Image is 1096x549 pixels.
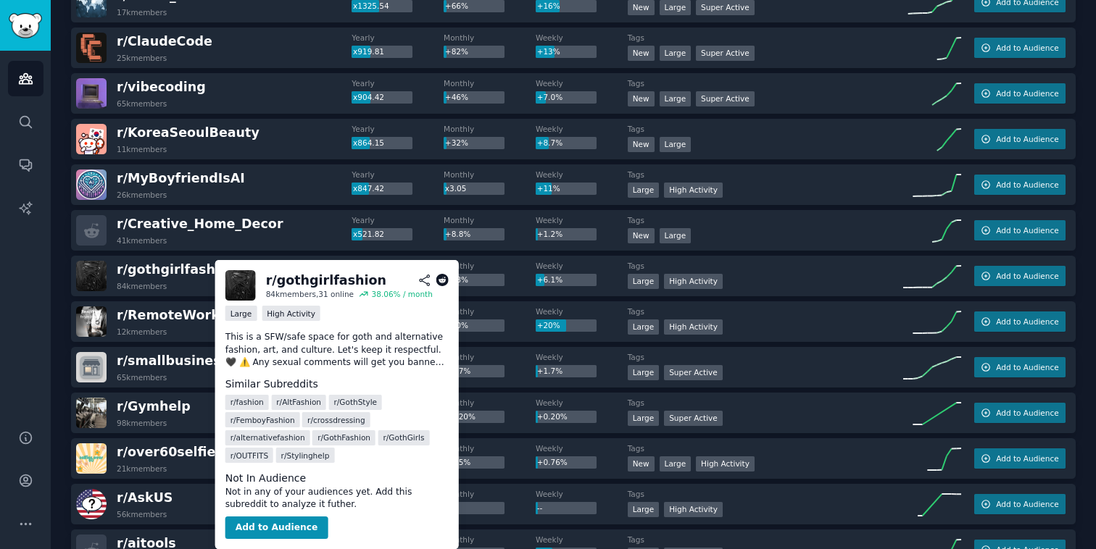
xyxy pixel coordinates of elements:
[664,365,723,380] div: Super Active
[444,443,536,453] dt: Monthly
[537,366,562,375] span: +1.7%
[225,270,256,301] img: gothgirlfashion
[996,271,1058,281] span: Add to Audience
[628,398,903,408] dt: Tags
[353,230,384,238] span: x521.82
[628,183,660,198] div: Large
[628,319,660,335] div: Large
[628,456,655,472] div: New
[353,1,389,10] span: x1325.54
[266,289,354,299] div: 84k members, 31 online
[445,230,470,238] span: +8.8%
[231,415,295,425] span: r/ FemboyFashion
[281,450,330,461] span: r/ Stylinghelp
[996,180,1058,190] span: Add to Audience
[276,397,321,407] span: r/ AltFashion
[117,171,245,185] span: r/ MyBoyfriendIsAI
[996,225,1058,235] span: Add to Audience
[353,47,384,56] span: x919.81
[536,169,628,180] dt: Weekly
[696,91,755,106] div: Super Active
[117,7,167,17] div: 17k members
[231,450,268,461] span: r/ OUTFITS
[231,397,264,407] span: r/ fashion
[225,486,449,511] dd: Not in any of your audiences yet. Add this subreddit to analyze it futher.
[536,489,628,499] dt: Weekly
[117,235,167,246] div: 41k members
[974,448,1066,469] button: Add to Audience
[628,306,903,317] dt: Tags
[536,78,628,88] dt: Weekly
[996,88,1058,99] span: Add to Audience
[445,47,468,56] span: +82%
[444,489,536,499] dt: Monthly
[444,352,536,362] dt: Monthly
[445,184,467,193] span: x3.05
[333,397,377,407] span: r/ GothStyle
[974,38,1066,58] button: Add to Audience
[996,362,1058,372] span: Add to Audience
[974,266,1066,286] button: Add to Audience
[537,1,560,10] span: +16%
[660,228,692,243] div: Large
[537,275,562,284] span: +6.1%
[76,261,107,291] img: gothgirlfashion
[974,403,1066,423] button: Add to Audience
[117,372,167,382] div: 65k members
[537,321,560,330] span: +20%
[664,502,723,517] div: High Activity
[660,456,692,472] div: Large
[628,502,660,517] div: Large
[628,124,903,134] dt: Tags
[76,489,107,519] img: AskUS
[225,331,449,369] p: This is a SFW/safe space for goth and alternative fashion, art, and culture. Let's keep it respec...
[117,217,283,231] span: r/ Creative_Home_Decor
[117,144,167,154] div: 11k members
[353,184,384,193] span: x847.42
[307,415,365,425] span: r/ crossdressing
[628,411,660,426] div: Large
[76,443,107,474] img: over60selfies
[628,489,903,499] dt: Tags
[76,306,107,337] img: RemoteWorkers
[996,317,1058,327] span: Add to Audience
[352,33,444,43] dt: Yearly
[117,125,260,140] span: r/ KoreaSeoulBeauty
[117,262,237,277] span: r/ gothgirlfashion
[117,445,223,459] span: r/ over60selfies
[117,490,173,505] span: r/ AskUS
[536,398,628,408] dt: Weekly
[231,432,305,443] span: r/ alternativefashion
[974,175,1066,195] button: Add to Audience
[664,274,723,289] div: High Activity
[225,516,328,540] button: Add to Audience
[76,169,107,200] img: MyBoyfriendIsAI
[444,535,536,545] dt: Monthly
[974,129,1066,149] button: Add to Audience
[444,33,536,43] dt: Monthly
[628,91,655,106] div: New
[117,308,241,322] span: r/ RemoteWorkers
[225,377,449,392] dt: Similar Subreddits
[117,34,212,49] span: r/ ClaudeCode
[444,261,536,271] dt: Monthly
[117,190,167,200] div: 26k members
[262,306,320,321] div: High Activity
[996,453,1058,464] span: Add to Audience
[996,499,1058,509] span: Add to Audience
[660,91,692,106] div: Large
[445,412,476,421] span: +0.20%
[117,80,206,94] span: r/ vibecoding
[117,509,167,519] div: 56k members
[317,432,370,443] span: r/ GothFashion
[225,306,257,321] div: Large
[444,124,536,134] dt: Monthly
[117,464,167,474] div: 21k members
[537,47,560,56] span: +13%
[372,289,433,299] div: 38.06 % / month
[537,503,543,512] span: --
[536,443,628,453] dt: Weekly
[353,93,384,101] span: x904.42
[117,281,167,291] div: 84k members
[974,83,1066,104] button: Add to Audience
